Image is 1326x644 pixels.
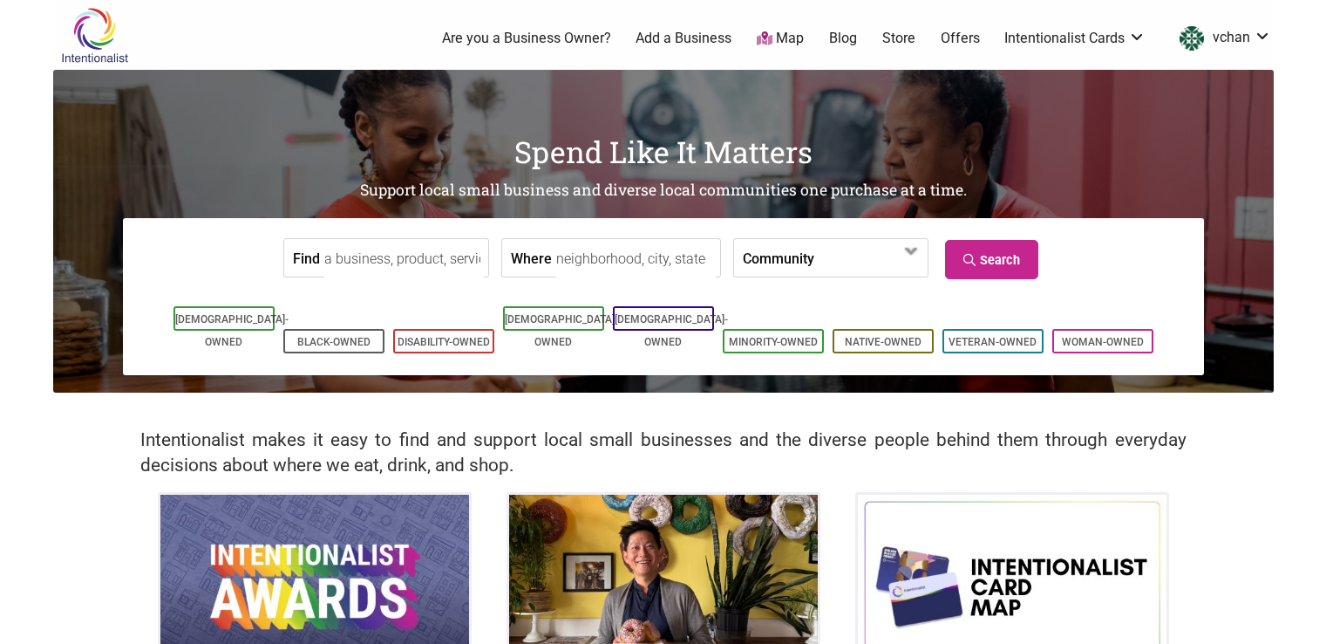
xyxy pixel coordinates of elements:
input: a business, product, service [324,239,484,278]
a: Store [882,29,915,48]
a: Black-Owned [297,336,371,348]
img: Intentionalist [53,7,136,64]
a: Native-Owned [845,336,921,348]
h1: Spend Like It Matters [53,131,1274,173]
a: vchan [1171,23,1271,54]
label: Community [743,239,814,277]
a: Minority-Owned [729,336,818,348]
a: Offers [941,29,980,48]
a: Search [945,240,1038,279]
label: Find [293,239,320,277]
a: Are you a Business Owner? [442,29,611,48]
a: [DEMOGRAPHIC_DATA]-Owned [615,313,728,348]
a: Map [757,29,804,49]
a: Blog [829,29,857,48]
a: [DEMOGRAPHIC_DATA]-Owned [505,313,618,348]
input: neighborhood, city, state [556,239,716,278]
h2: Support local small business and diverse local communities one purchase at a time. [53,180,1274,202]
h2: Intentionalist makes it easy to find and support local small businesses and the diverse people be... [140,428,1187,478]
a: Woman-Owned [1062,336,1144,348]
a: Intentionalist Cards [1004,29,1146,48]
a: Add a Business [636,29,731,48]
a: [DEMOGRAPHIC_DATA]-Owned [175,313,289,348]
a: Disability-Owned [398,336,490,348]
a: Veteran-Owned [949,336,1037,348]
label: Where [511,239,552,277]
